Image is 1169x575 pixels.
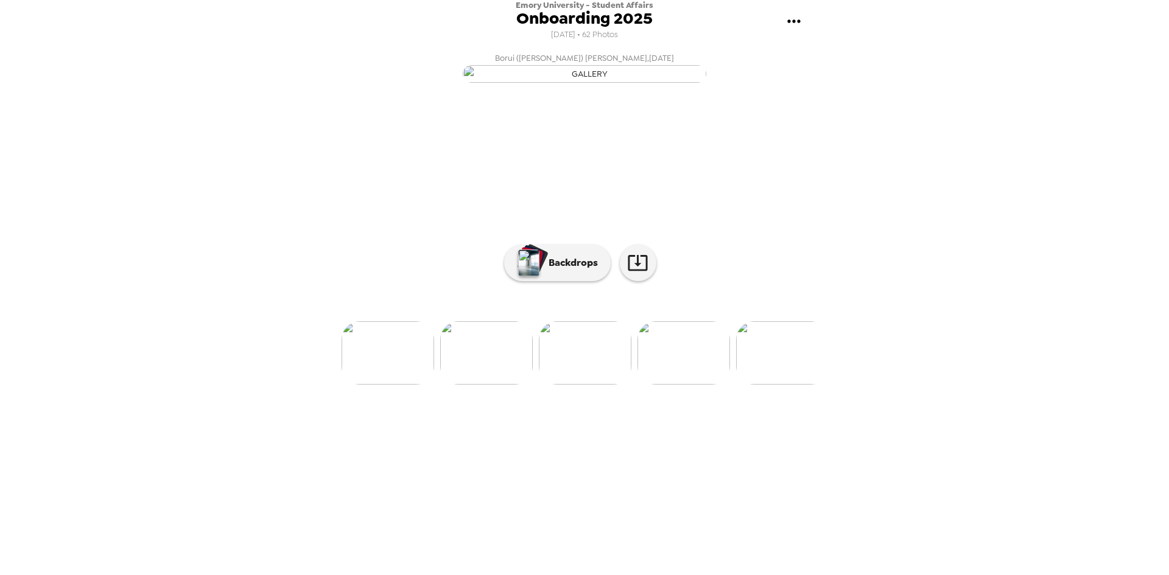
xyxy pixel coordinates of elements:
button: Backdrops [504,245,611,281]
span: [DATE] • 62 Photos [551,27,618,43]
img: gallery [637,321,730,385]
img: gallery [539,321,631,385]
button: gallery menu [774,2,813,41]
img: gallery [440,321,533,385]
span: Borui ([PERSON_NAME]) [PERSON_NAME] , [DATE] [495,51,674,65]
p: Backdrops [542,256,598,270]
img: gallery [736,321,829,385]
span: Onboarding 2025 [516,10,653,27]
button: Borui ([PERSON_NAME]) [PERSON_NAME],[DATE] [341,47,828,86]
img: gallery [342,321,434,385]
img: gallery [463,65,706,83]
